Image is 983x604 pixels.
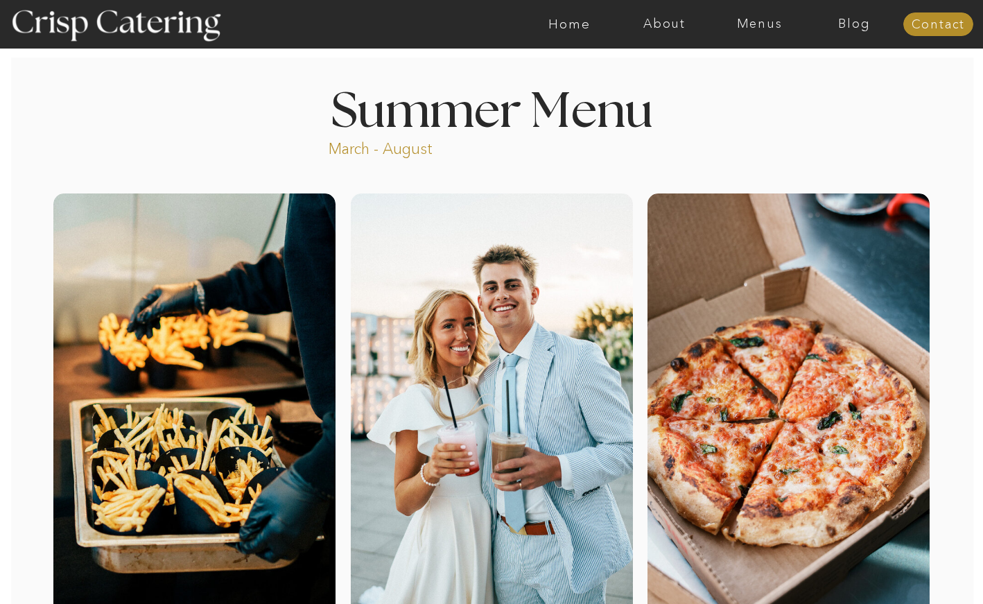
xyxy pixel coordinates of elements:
[807,17,902,31] a: Blog
[329,139,519,155] p: March - August
[903,18,973,32] a: Contact
[522,17,617,31] a: Home
[712,17,807,31] a: Menus
[617,17,712,31] a: About
[299,88,684,129] h1: Summer Menu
